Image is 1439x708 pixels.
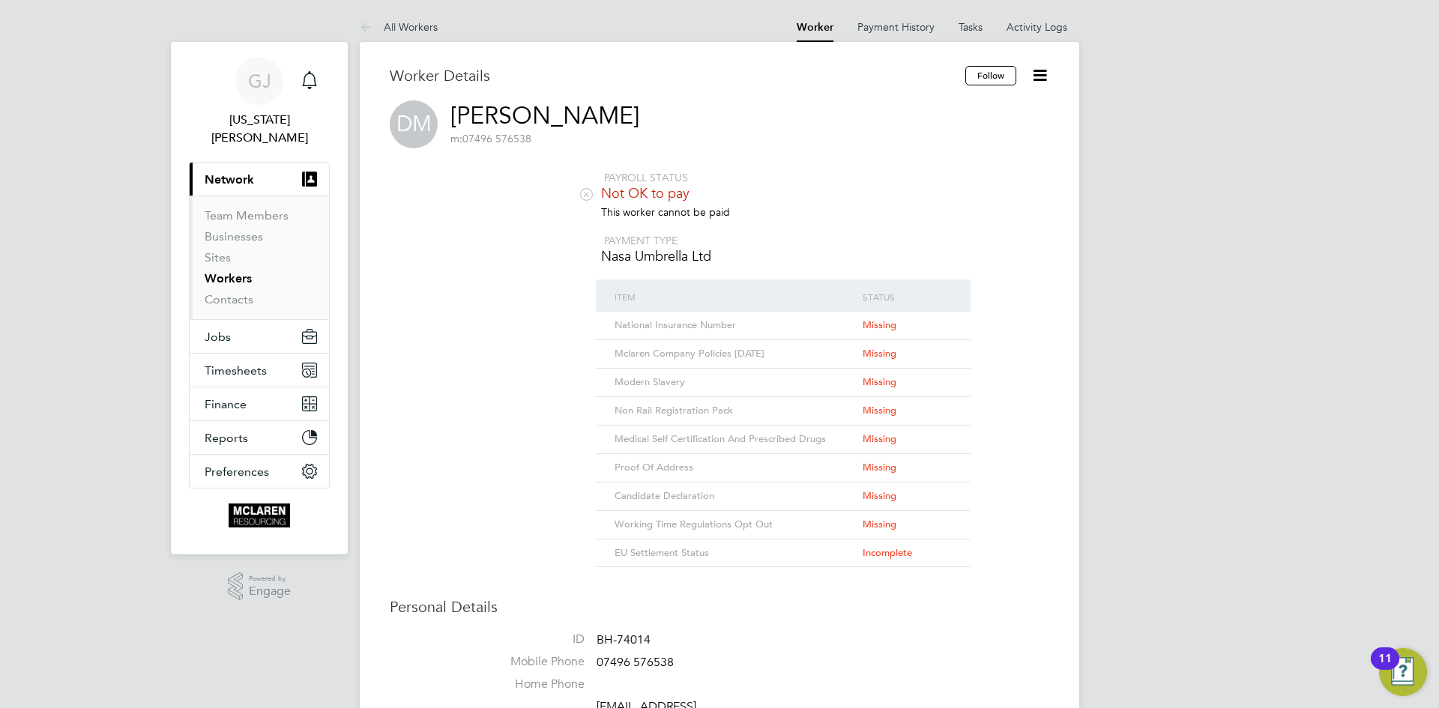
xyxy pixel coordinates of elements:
[190,320,329,353] button: Jobs
[863,489,896,502] span: Missing
[480,677,585,692] label: Home Phone
[611,511,859,539] div: Working Time Regulations Opt Out
[863,432,896,445] span: Missing
[189,111,330,147] span: Georgia Jesson
[611,369,859,396] div: Modern Slavery
[601,205,730,219] span: This worker cannot be paid
[248,71,271,91] span: GJ
[190,455,329,488] button: Preferences
[1379,648,1427,696] button: Open Resource Center, 11 new notifications
[205,330,231,344] span: Jobs
[205,465,269,479] span: Preferences
[1007,20,1067,34] a: Activity Logs
[205,208,289,223] a: Team Members
[190,421,329,454] button: Reports
[228,572,292,601] a: Powered byEngage
[965,66,1016,85] button: Follow
[205,363,267,378] span: Timesheets
[205,172,254,187] span: Network
[390,597,1049,617] h3: Personal Details
[189,57,330,147] a: GJ[US_STATE][PERSON_NAME]
[604,171,688,184] span: PAYROLL STATUS
[863,546,912,559] span: Incomplete
[480,654,585,670] label: Mobile Phone
[611,454,859,482] div: Proof Of Address
[450,132,531,145] span: 07496 576538
[597,655,674,670] span: 07496 576538
[205,431,248,445] span: Reports
[597,633,651,648] span: BH-74014
[190,196,329,319] div: Network
[863,461,896,473] span: Missing
[863,318,896,331] span: Missing
[190,387,329,420] button: Finance
[360,20,438,34] a: All Workers
[863,347,896,360] span: Missing
[190,354,329,387] button: Timesheets
[205,250,231,264] a: Sites
[601,184,690,202] span: Not OK to pay
[171,42,348,554] nav: Main navigation
[859,279,956,314] div: Status
[189,503,330,527] a: Go to home page
[480,247,1049,264] li: Nasa Umbrella Ltd
[1378,659,1392,678] div: 11
[611,426,859,453] div: Medical Self Certification And Prescribed Drugs
[611,539,859,567] div: EU Settlement Status
[205,397,247,411] span: Finance
[863,404,896,417] span: Missing
[229,503,289,527] img: mclaren-logo-retina.png
[249,585,291,598] span: Engage
[450,132,462,145] span: m:
[611,482,859,510] div: Candidate Declaration
[450,101,639,130] a: [PERSON_NAME]
[205,271,252,285] a: Workers
[611,340,859,368] div: Mclaren Company Policies [DATE]
[390,66,965,85] h3: Worker Details
[863,375,896,388] span: Missing
[480,632,585,647] label: ID
[611,279,859,314] div: Item
[611,397,859,425] div: Non Rail Registration Pack
[959,20,983,34] a: Tasks
[205,292,253,306] a: Contacts
[390,100,438,148] span: DM
[797,21,833,34] a: Worker
[611,312,859,339] div: National Insurance Number
[863,518,896,530] span: Missing
[249,572,291,585] span: Powered by
[190,163,329,196] button: Network
[857,20,935,34] a: Payment History
[205,229,263,243] a: Businesses
[604,234,678,247] span: PAYMENT TYPE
